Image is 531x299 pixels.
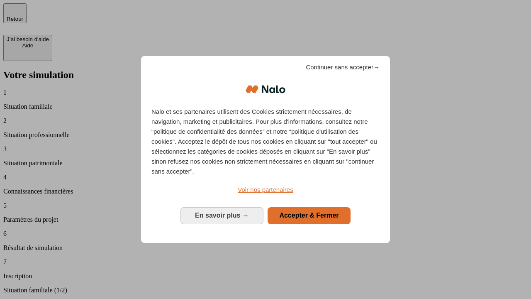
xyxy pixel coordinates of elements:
div: Bienvenue chez Nalo Gestion du consentement [141,56,390,243]
img: Logo [246,77,285,102]
a: Voir nos partenaires [151,185,380,195]
span: Accepter & Fermer [279,212,339,219]
span: Voir nos partenaires [238,186,293,193]
span: En savoir plus → [195,212,249,219]
button: En savoir plus: Configurer vos consentements [180,207,263,224]
button: Accepter & Fermer: Accepter notre traitement des données et fermer [268,207,351,224]
span: Continuer sans accepter→ [306,62,380,72]
p: Nalo et ses partenaires utilisent des Cookies strictement nécessaires, de navigation, marketing e... [151,107,380,176]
